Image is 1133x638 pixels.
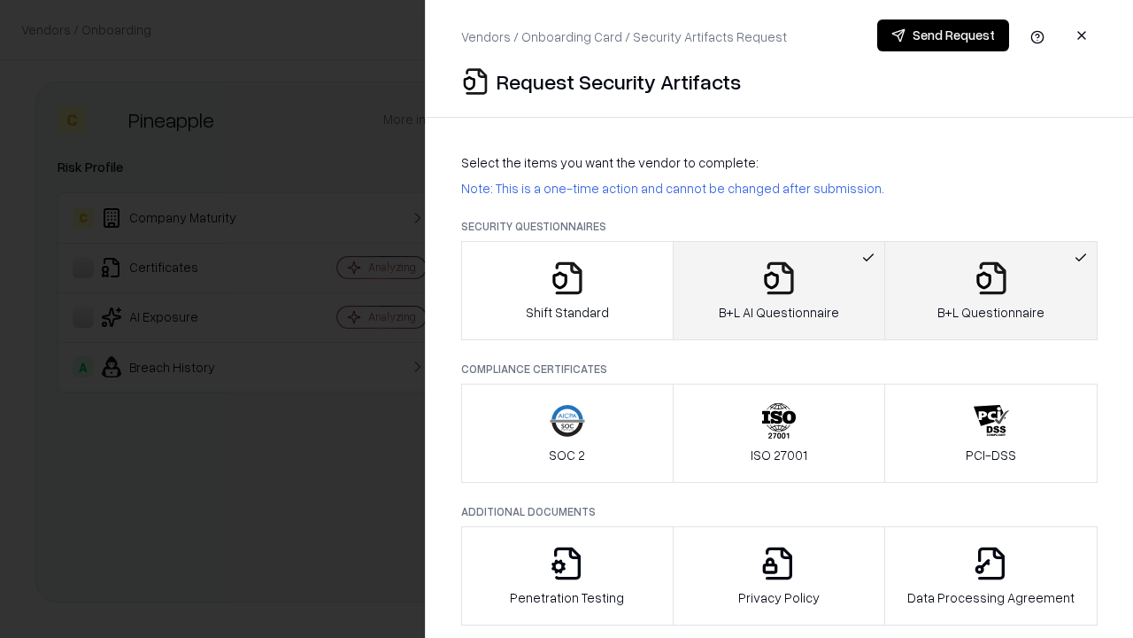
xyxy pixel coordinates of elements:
button: Send Request [877,19,1009,51]
p: Select the items you want the vendor to complete: [461,153,1098,172]
p: Penetration Testing [510,588,624,607]
p: Request Security Artifacts [497,67,741,96]
p: Note: This is a one-time action and cannot be changed after submission. [461,179,1098,198]
p: B+L Questionnaire [937,303,1044,322]
button: Shift Standard [461,241,674,340]
p: Additional Documents [461,504,1098,519]
button: B+L Questionnaire [884,241,1098,340]
button: Penetration Testing [461,526,674,626]
button: Privacy Policy [673,526,886,626]
button: PCI-DSS [884,384,1098,483]
p: PCI-DSS [966,446,1016,464]
p: Shift Standard [526,303,609,322]
p: Data Processing Agreement [907,588,1075,607]
p: B+L AI Questionnaire [719,303,839,322]
button: ISO 27001 [673,384,886,483]
button: Data Processing Agreement [884,526,1098,626]
p: Privacy Policy [738,588,820,607]
p: ISO 27001 [751,446,807,464]
p: Security Questionnaires [461,219,1098,234]
p: Vendors / Onboarding Card / Security Artifacts Request [461,27,787,46]
p: Compliance Certificates [461,362,1098,377]
button: SOC 2 [461,384,674,483]
button: B+L AI Questionnaire [673,241,886,340]
p: SOC 2 [549,446,585,464]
